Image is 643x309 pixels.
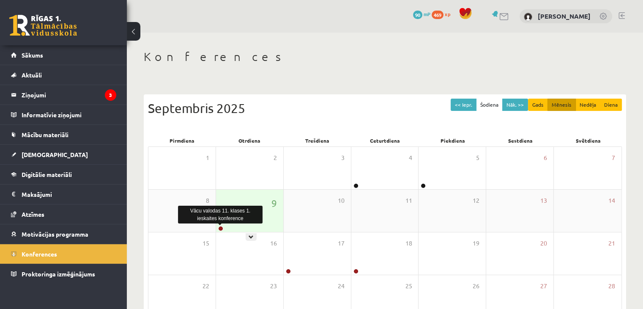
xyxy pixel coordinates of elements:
button: Šodiena [476,99,503,111]
h1: Konferences [144,50,626,64]
span: 7 [612,153,615,163]
span: 15 [202,239,209,248]
span: 2 [274,153,277,163]
span: 3 [341,153,345,163]
i: 3 [105,89,116,101]
button: << Iepr. [451,99,476,111]
a: Ziņojumi3 [11,85,116,105]
div: Ceturtdiena [351,135,419,146]
span: [DEMOGRAPHIC_DATA] [22,151,88,158]
a: 90 mP [413,11,430,17]
button: Nāk. >> [502,99,528,111]
div: Pirmdiena [148,135,216,146]
button: Gads [528,99,548,111]
button: Nedēļa [575,99,600,111]
span: 19 [473,239,479,248]
div: Trešdiena [283,135,351,146]
a: Atzīmes [11,204,116,224]
div: Piekdiena [419,135,487,146]
span: 469 [432,11,443,19]
a: Digitālie materiāli [11,165,116,184]
span: 20 [540,239,547,248]
img: Samanta Dardete [524,13,532,21]
div: Otrdiena [216,135,283,146]
span: xp [445,11,450,17]
legend: Informatīvie ziņojumi [22,105,116,124]
span: 22 [202,281,209,291]
span: Aktuāli [22,71,42,79]
a: 469 xp [432,11,454,17]
a: Motivācijas programma [11,224,116,244]
span: 13 [540,196,547,205]
a: Sākums [11,45,116,65]
span: 14 [608,196,615,205]
span: 8 [206,196,209,205]
span: 21 [608,239,615,248]
span: 18 [405,239,412,248]
span: 10 [338,196,345,205]
legend: Maksājumi [22,185,116,204]
span: 16 [270,239,277,248]
span: 4 [408,153,412,163]
span: 23 [270,281,277,291]
a: Informatīvie ziņojumi [11,105,116,124]
span: Motivācijas programma [22,230,88,238]
a: Mācību materiāli [11,125,116,144]
div: Vācu valodas 11. klases 1. ieskaites konference [178,206,263,223]
span: 12 [473,196,479,205]
span: 24 [338,281,345,291]
span: Proktoringa izmēģinājums [22,270,95,278]
span: 90 [413,11,422,19]
div: Sestdiena [487,135,554,146]
span: 25 [405,281,412,291]
legend: Ziņojumi [22,85,116,105]
a: Konferences [11,244,116,264]
div: Septembris 2025 [148,99,622,118]
span: mP [424,11,430,17]
span: 11 [405,196,412,205]
span: 26 [473,281,479,291]
button: Diena [600,99,622,111]
a: Rīgas 1. Tālmācības vidusskola [9,15,77,36]
a: [PERSON_NAME] [538,12,591,20]
span: Sākums [22,51,43,59]
span: 17 [338,239,345,248]
span: 5 [476,153,479,163]
span: 27 [540,281,547,291]
span: Mācību materiāli [22,131,68,138]
a: Maksājumi [11,185,116,204]
div: Svētdiena [554,135,622,146]
button: Mēnesis [547,99,576,111]
a: Proktoringa izmēģinājums [11,264,116,284]
a: [DEMOGRAPHIC_DATA] [11,145,116,164]
span: 6 [544,153,547,163]
span: Atzīmes [22,210,44,218]
span: Digitālie materiāli [22,171,72,178]
a: Aktuāli [11,65,116,85]
span: 1 [206,153,209,163]
span: 28 [608,281,615,291]
span: 9 [271,196,277,210]
span: Konferences [22,250,57,258]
